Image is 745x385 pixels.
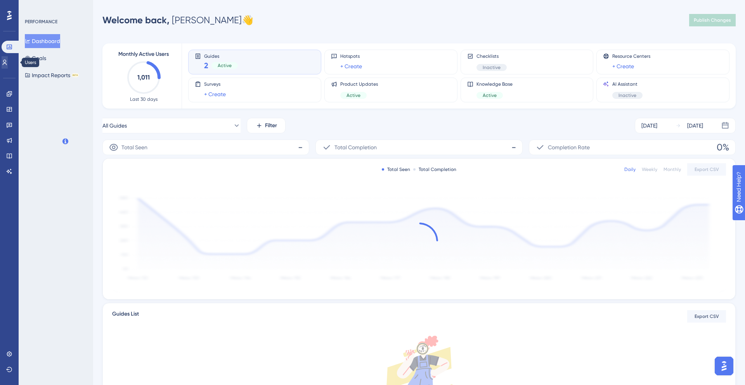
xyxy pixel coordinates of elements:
span: Active [483,92,497,98]
button: Goals [25,51,46,65]
span: Inactive [619,92,636,98]
div: Daily [624,166,636,173]
span: Export CSV [695,166,719,173]
span: Last 30 days [130,96,158,102]
span: AI Assistant [612,81,643,87]
a: + Create [612,62,634,71]
iframe: UserGuiding AI Assistant Launcher [712,354,736,378]
span: Guides List [112,309,139,323]
span: Guides [204,53,238,59]
span: Filter [265,121,277,130]
button: Impact ReportsBETA [25,68,79,82]
button: Publish Changes [689,14,736,26]
span: Active [347,92,360,98]
button: Filter [247,118,286,133]
span: Need Help? [18,2,49,11]
span: Welcome back, [102,14,170,26]
span: Monthly Active Users [118,50,169,59]
span: Inactive [483,64,501,71]
a: + Create [340,62,362,71]
span: Active [218,62,232,69]
div: [DATE] [687,121,703,130]
span: Surveys [204,81,226,87]
span: Resource Centers [612,53,650,59]
div: Total Completion [413,166,456,173]
span: Total Completion [334,143,377,152]
div: PERFORMANCE [25,19,57,25]
span: Total Seen [121,143,147,152]
span: 2 [204,60,208,71]
span: - [511,141,516,154]
span: All Guides [102,121,127,130]
div: Weekly [642,166,657,173]
span: Hotspots [340,53,362,59]
span: Checklists [476,53,507,59]
button: All Guides [102,118,241,133]
div: Total Seen [382,166,410,173]
span: 0% [717,141,729,154]
span: Completion Rate [548,143,590,152]
div: [PERSON_NAME] 👋 [102,14,253,26]
span: Knowledge Base [476,81,513,87]
button: Export CSV [687,310,726,323]
span: Export CSV [695,313,719,319]
span: Product Updates [340,81,378,87]
div: BETA [72,73,79,77]
div: [DATE] [641,121,657,130]
button: Dashboard [25,34,60,48]
text: 1,011 [137,74,150,81]
a: + Create [204,90,226,99]
div: Monthly [664,166,681,173]
button: Export CSV [687,163,726,176]
span: - [298,141,303,154]
span: Publish Changes [694,17,731,23]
